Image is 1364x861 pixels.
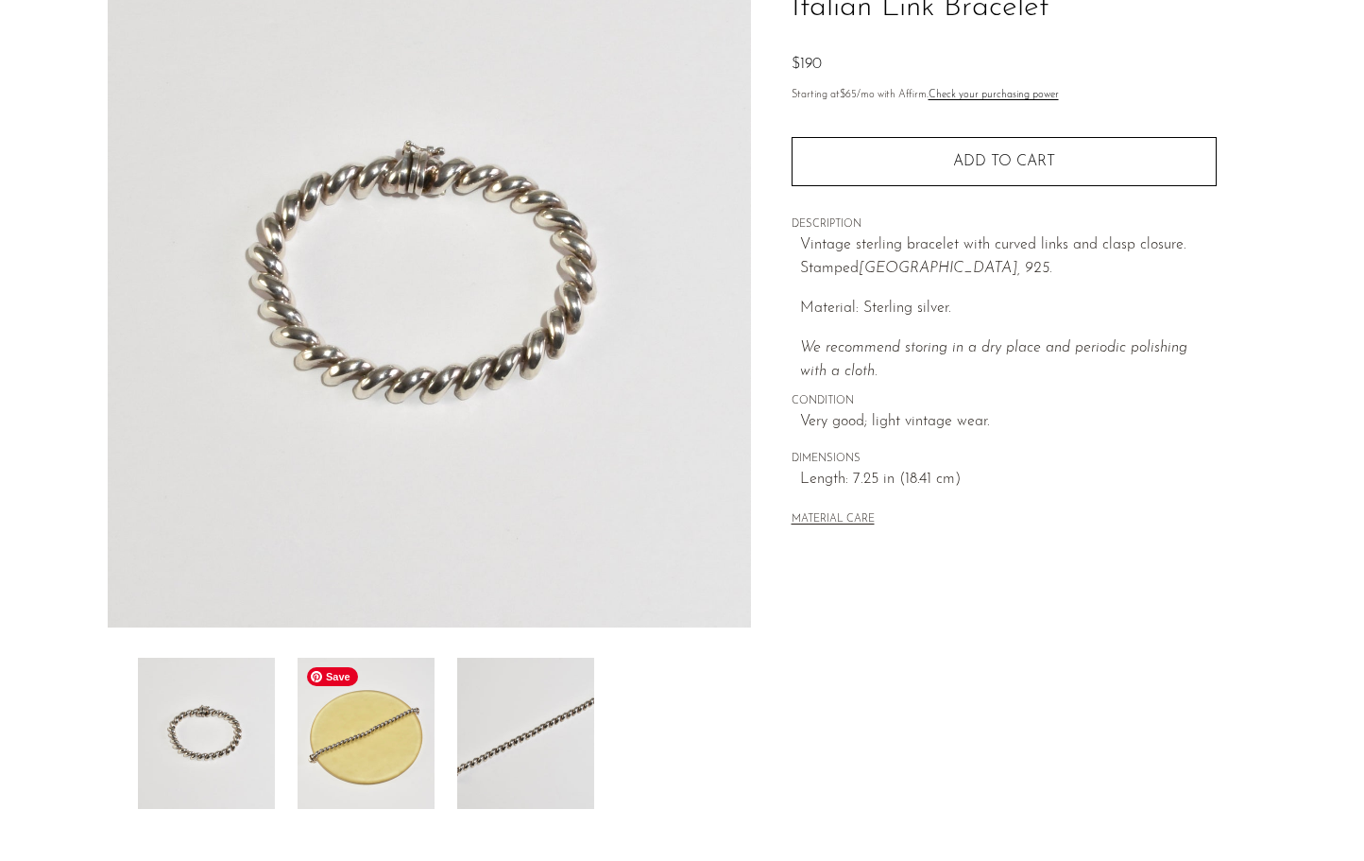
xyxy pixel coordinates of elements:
[859,261,1052,276] em: [GEOGRAPHIC_DATA], 925.
[457,658,594,809] img: Italian Link Bracelet
[792,451,1217,468] span: DIMENSIONS
[138,658,275,809] img: Italian Link Bracelet
[298,658,435,809] img: Italian Link Bracelet
[840,90,857,100] span: $65
[792,87,1217,104] p: Starting at /mo with Affirm.
[307,667,358,686] span: Save
[800,468,1217,492] span: Length: 7.25 in (18.41 cm)
[792,393,1217,410] span: CONDITION
[800,340,1187,380] i: We recommend storing in a dry place and periodic polishing with a cloth.
[792,57,822,72] span: $190
[953,153,1055,171] span: Add to cart
[800,297,1217,321] p: Material: Sterling silver.
[800,233,1217,282] p: Vintage sterling bracelet with curved links and clasp closure. Stamped
[792,216,1217,233] span: DESCRIPTION
[929,90,1059,100] a: Check your purchasing power - Learn more about Affirm Financing (opens in modal)
[800,410,1217,435] span: Very good; light vintage wear.
[792,137,1217,186] button: Add to cart
[792,513,875,527] button: MATERIAL CARE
